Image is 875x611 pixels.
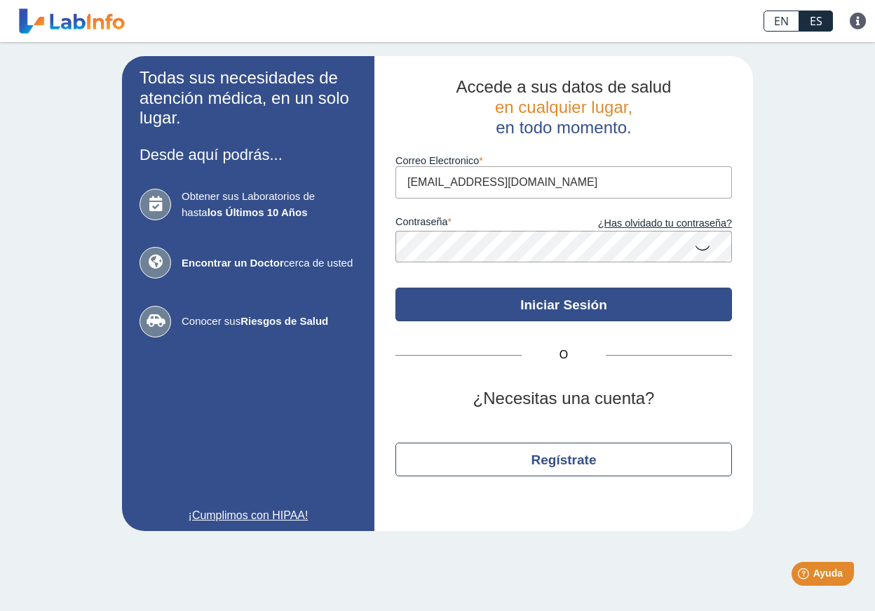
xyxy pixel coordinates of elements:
b: Encontrar un Doctor [182,257,284,269]
button: Iniciar Sesión [395,288,732,321]
span: Accede a sus datos de salud [456,77,672,96]
span: O [522,347,606,363]
h3: Desde aquí podrás... [140,146,357,163]
a: ¿Has olvidado tu contraseña? [564,216,732,231]
b: los Últimos 10 Años [208,206,308,218]
span: cerca de usted [182,255,357,271]
label: contraseña [395,216,564,231]
h2: ¿Necesitas una cuenta? [395,389,732,409]
span: en todo momento. [496,118,631,137]
span: Obtener sus Laboratorios de hasta [182,189,357,220]
span: en cualquier lugar, [495,98,632,116]
a: EN [764,11,799,32]
button: Regístrate [395,443,732,476]
span: Conocer sus [182,314,357,330]
b: Riesgos de Salud [240,315,328,327]
h2: Todas sus necesidades de atención médica, en un solo lugar. [140,68,357,128]
label: Correo Electronico [395,155,732,166]
a: ¡Cumplimos con HIPAA! [140,507,357,524]
a: ES [799,11,833,32]
iframe: Help widget launcher [750,556,860,596]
